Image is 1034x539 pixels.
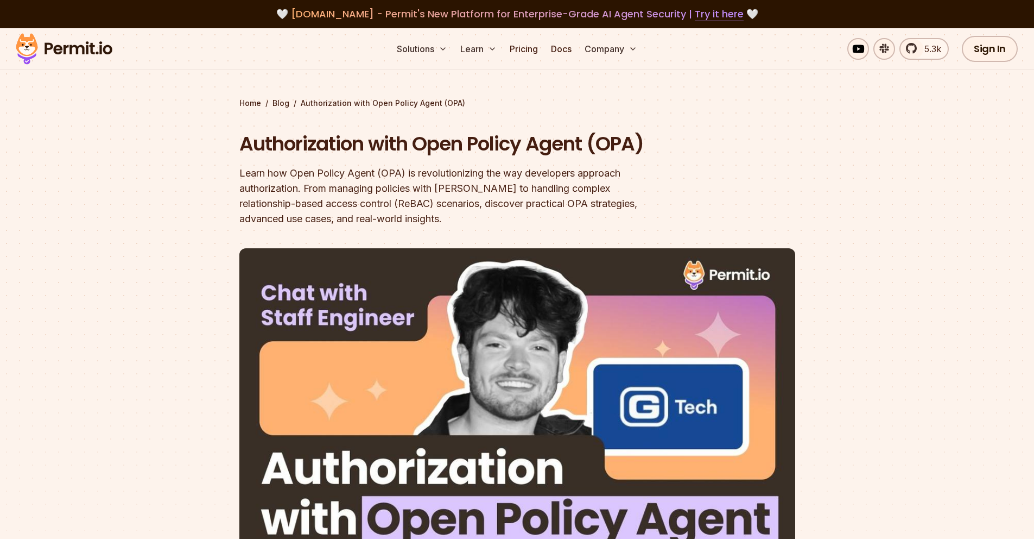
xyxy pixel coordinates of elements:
[456,38,501,60] button: Learn
[962,36,1018,62] a: Sign In
[272,98,289,109] a: Blog
[547,38,576,60] a: Docs
[392,38,452,60] button: Solutions
[239,98,795,109] div: / /
[11,30,117,67] img: Permit logo
[239,166,656,227] div: Learn how Open Policy Agent (OPA) is revolutionizing the way developers approach authorization. F...
[291,7,744,21] span: [DOMAIN_NAME] - Permit's New Platform for Enterprise-Grade AI Agent Security |
[695,7,744,21] a: Try it here
[505,38,542,60] a: Pricing
[26,7,1008,22] div: 🤍 🤍
[918,42,941,55] span: 5.3k
[580,38,642,60] button: Company
[239,130,656,158] h1: Authorization with Open Policy Agent (OPA)
[239,98,261,109] a: Home
[899,38,949,60] a: 5.3k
